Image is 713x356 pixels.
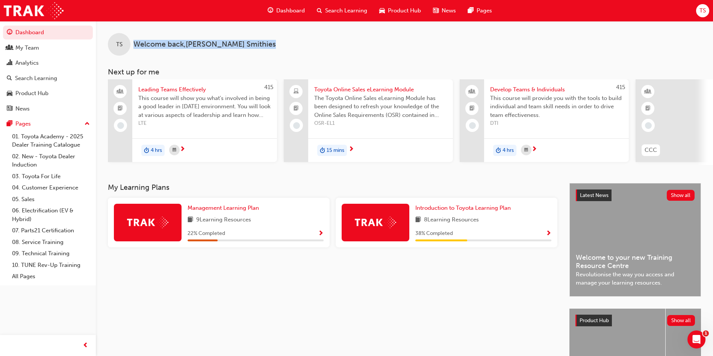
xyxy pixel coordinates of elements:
a: Latest NewsShow all [576,189,695,201]
button: TS [696,4,709,17]
span: booktick-icon [645,104,651,114]
a: 09. Technical Training [9,248,93,259]
span: 15 mins [327,146,344,155]
a: Dashboard [3,26,93,39]
a: guage-iconDashboard [262,3,311,18]
a: 08. Service Training [9,236,93,248]
button: Show Progress [546,229,551,238]
a: 03. Toyota For Life [9,171,93,182]
span: Leading Teams Effectively [138,85,271,94]
span: learningRecordVerb_NONE-icon [645,122,652,129]
div: My Team [15,44,39,52]
a: pages-iconPages [462,3,498,18]
button: DashboardMy TeamAnalyticsSearch LearningProduct HubNews [3,24,93,117]
span: duration-icon [496,145,501,155]
span: TS [699,6,706,15]
span: news-icon [7,106,12,112]
span: This course will provide you with the tools to build individual and team skill needs in order to ... [490,94,623,120]
span: people-icon [7,45,12,52]
img: Trak [127,217,168,228]
span: booktick-icon [118,104,123,114]
img: Trak [4,2,64,19]
a: 06. Electrification (EV & Hybrid) [9,205,93,225]
span: OSR-EL1 [314,119,447,128]
a: My Team [3,41,93,55]
span: 4 hrs [503,146,514,155]
span: book-icon [188,215,193,225]
span: people-icon [118,87,123,97]
span: news-icon [433,6,439,15]
a: 04. Customer Experience [9,182,93,194]
span: guage-icon [7,29,12,36]
div: Product Hub [15,89,48,98]
button: Show all [667,315,695,326]
span: learningResourceType_INSTRUCTOR_LED-icon [645,87,651,97]
button: Pages [3,117,93,131]
span: booktick-icon [469,104,475,114]
span: Welcome back , [PERSON_NAME] Smithies [133,40,276,49]
a: 10. TUNE Rev-Up Training [9,259,93,271]
a: News [3,102,93,116]
span: Develop Teams & Individuals [490,85,623,94]
span: CCC [645,146,657,155]
span: pages-icon [7,121,12,127]
span: calendar-icon [173,145,176,155]
span: 38 % Completed [415,229,453,238]
span: people-icon [469,87,475,97]
span: Show Progress [546,230,551,237]
span: Show Progress [318,230,324,237]
span: DTI [490,119,623,128]
iframe: Intercom live chat [687,330,705,348]
a: news-iconNews [427,3,462,18]
span: LTE [138,119,271,128]
span: learningRecordVerb_NONE-icon [117,122,124,129]
span: The Toyota Online Sales eLearning Module has been designed to refresh your knowledge of the Onlin... [314,94,447,120]
span: duration-icon [144,145,149,155]
a: Search Learning [3,71,93,85]
span: up-icon [85,119,90,129]
span: Welcome to your new Training Resource Centre [576,253,695,270]
span: Product Hub [580,317,609,324]
span: TS [116,40,123,49]
a: Analytics [3,56,93,70]
span: 9 Learning Resources [196,215,251,225]
div: Analytics [15,59,39,67]
img: Trak [355,217,396,228]
a: Product Hub [3,86,93,100]
a: All Pages [9,271,93,282]
a: Product HubShow all [575,315,695,327]
span: book-icon [415,215,421,225]
div: Search Learning [15,74,57,83]
span: chart-icon [7,60,12,67]
span: laptop-icon [294,87,299,97]
span: Revolutionise the way you access and manage your learning resources. [576,270,695,287]
button: Show Progress [318,229,324,238]
a: Latest NewsShow allWelcome to your new Training Resource CentreRevolutionise the way you access a... [569,183,701,297]
span: Toyota Online Sales eLearning Module [314,85,447,94]
a: 415Leading Teams EffectivelyThis course will show you what's involved in being a good leader in [... [108,79,277,162]
div: Pages [15,120,31,128]
span: Management Learning Plan [188,205,259,211]
span: next-icon [348,146,354,153]
span: duration-icon [320,145,325,155]
span: 415 [616,84,625,91]
span: Search Learning [325,6,367,15]
span: next-icon [180,146,185,153]
span: 8 Learning Resources [424,215,479,225]
a: car-iconProduct Hub [373,3,427,18]
span: 4 hrs [151,146,162,155]
span: Latest News [580,192,609,198]
span: pages-icon [468,6,474,15]
span: car-icon [379,6,385,15]
a: 07. Parts21 Certification [9,225,93,236]
a: 02. New - Toyota Dealer Induction [9,151,93,171]
a: 05. Sales [9,194,93,205]
a: 01. Toyota Academy - 2025 Dealer Training Catalogue [9,131,93,151]
span: Dashboard [276,6,305,15]
button: Show all [667,190,695,201]
span: car-icon [7,90,12,97]
span: learningRecordVerb_NONE-icon [469,122,476,129]
span: guage-icon [268,6,273,15]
